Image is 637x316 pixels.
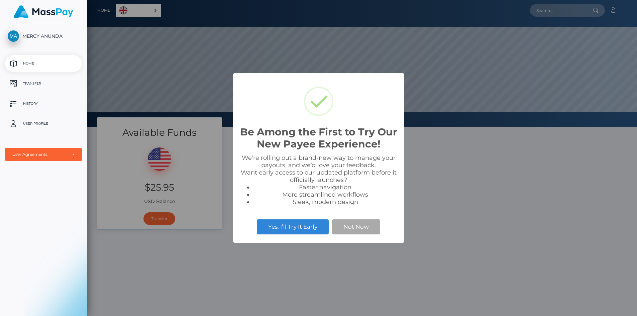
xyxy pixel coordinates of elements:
[12,152,67,157] div: User Agreements
[8,79,79,89] p: Transfer
[253,191,398,198] li: More streamlined workflows
[240,154,398,206] div: We're rolling out a brand-new way to manage your payouts, and we’d love your feedback. Want early...
[253,198,398,206] li: Sleek, modern design
[332,219,380,234] button: Not Now
[14,5,73,18] img: MassPay
[253,184,398,191] li: Faster navigation
[5,148,82,161] button: User Agreements
[257,219,329,234] button: Yes, I’ll Try It Early
[240,126,398,150] h2: Be Among the First to Try Our New Payee Experience!
[5,33,82,39] span: MERCY ANUNDA
[8,119,79,129] p: User Profile
[8,59,79,69] p: Home
[8,99,79,109] p: History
